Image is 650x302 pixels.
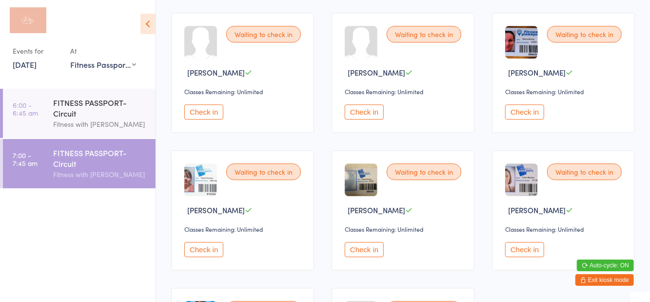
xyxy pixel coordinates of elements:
[184,87,304,96] div: Classes Remaining: Unlimited
[53,97,147,119] div: FITNESS PASSPORT- Circuit
[508,67,566,78] span: [PERSON_NAME]
[547,163,622,180] div: Waiting to check in
[13,101,38,117] time: 6:00 - 6:45 am
[184,242,223,257] button: Check in
[3,139,156,188] a: 7:00 -7:45 amFITNESS PASSPORT- CircuitFitness with [PERSON_NAME]
[184,104,223,120] button: Check in
[226,26,301,42] div: Waiting to check in
[13,43,60,59] div: Events for
[53,169,147,180] div: Fitness with [PERSON_NAME]
[508,205,566,215] span: [PERSON_NAME]
[345,225,464,233] div: Classes Remaining: Unlimited
[505,87,625,96] div: Classes Remaining: Unlimited
[505,242,544,257] button: Check in
[53,119,147,130] div: Fitness with [PERSON_NAME]
[13,151,38,167] time: 7:00 - 7:45 am
[70,43,136,59] div: At
[184,163,217,196] img: image1635126326.png
[577,260,634,271] button: Auto-cycle: ON
[187,205,245,215] span: [PERSON_NAME]
[13,59,37,70] a: [DATE]
[226,163,301,180] div: Waiting to check in
[345,242,384,257] button: Check in
[3,89,156,138] a: 6:00 -6:45 amFITNESS PASSPORT- CircuitFitness with [PERSON_NAME]
[70,59,136,70] div: Fitness Passport- Women's Fitness Studio
[348,67,405,78] span: [PERSON_NAME]
[345,87,464,96] div: Classes Remaining: Unlimited
[505,163,538,196] img: image1683864500.png
[345,163,377,196] img: image1687947008.png
[505,104,544,120] button: Check in
[184,225,304,233] div: Classes Remaining: Unlimited
[187,67,245,78] span: [PERSON_NAME]
[575,274,634,286] button: Exit kiosk mode
[348,205,405,215] span: [PERSON_NAME]
[53,147,147,169] div: FITNESS PASSPORT- Circuit
[547,26,622,42] div: Waiting to check in
[10,7,46,33] img: Fitness with Zoe
[505,26,538,59] img: image1629678085.png
[387,26,461,42] div: Waiting to check in
[345,104,384,120] button: Check in
[387,163,461,180] div: Waiting to check in
[505,225,625,233] div: Classes Remaining: Unlimited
